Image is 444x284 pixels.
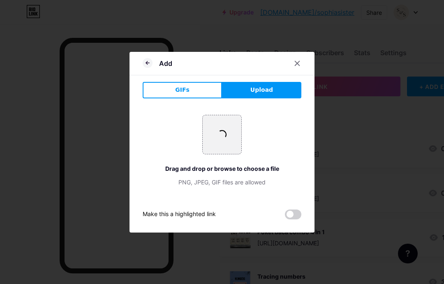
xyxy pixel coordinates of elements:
[250,86,273,94] span: Upload
[143,82,222,98] button: GIFs
[175,86,190,94] span: GIFs
[143,178,301,186] div: PNG, JPEG, GIF files are allowed
[222,82,301,98] button: Upload
[143,210,216,219] div: Make this a highlighted link
[143,164,301,173] div: Drag and drop or browse to choose a file
[159,58,172,68] div: Add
